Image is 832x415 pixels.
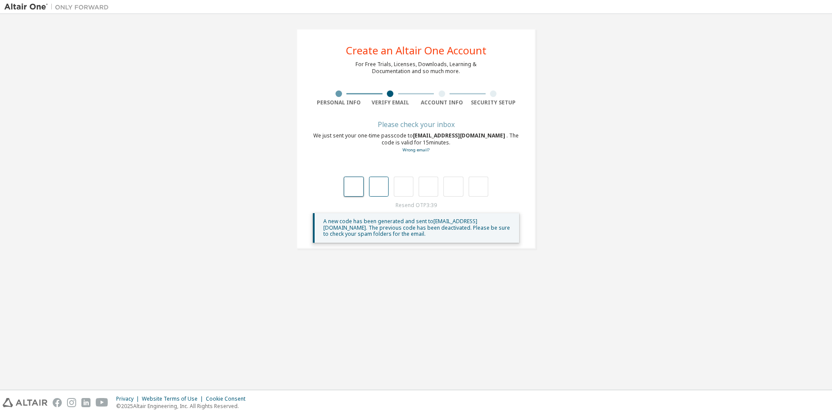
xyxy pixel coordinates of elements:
p: © 2025 Altair Engineering, Inc. All Rights Reserved. [116,402,251,410]
div: We just sent your one-time passcode to . The code is valid for 15 minutes. [313,132,519,154]
img: altair_logo.svg [3,398,47,407]
div: Privacy [116,395,142,402]
div: Cookie Consent [206,395,251,402]
img: instagram.svg [67,398,76,407]
div: Website Terms of Use [142,395,206,402]
img: youtube.svg [96,398,108,407]
img: facebook.svg [53,398,62,407]
div: Security Setup [468,99,520,106]
img: linkedin.svg [81,398,91,407]
div: Please check your inbox [313,122,519,127]
div: Personal Info [313,99,365,106]
div: Verify Email [365,99,416,106]
span: A new code has been generated and sent to [EMAIL_ADDRESS][DOMAIN_NAME] . The previous code has be... [323,218,510,238]
img: Altair One [4,3,113,11]
div: For Free Trials, Licenses, Downloads, Learning & Documentation and so much more. [356,61,476,75]
div: Account Info [416,99,468,106]
span: [EMAIL_ADDRESS][DOMAIN_NAME] [413,132,507,139]
div: Create an Altair One Account [346,45,486,56]
a: Go back to the registration form [403,147,429,153]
